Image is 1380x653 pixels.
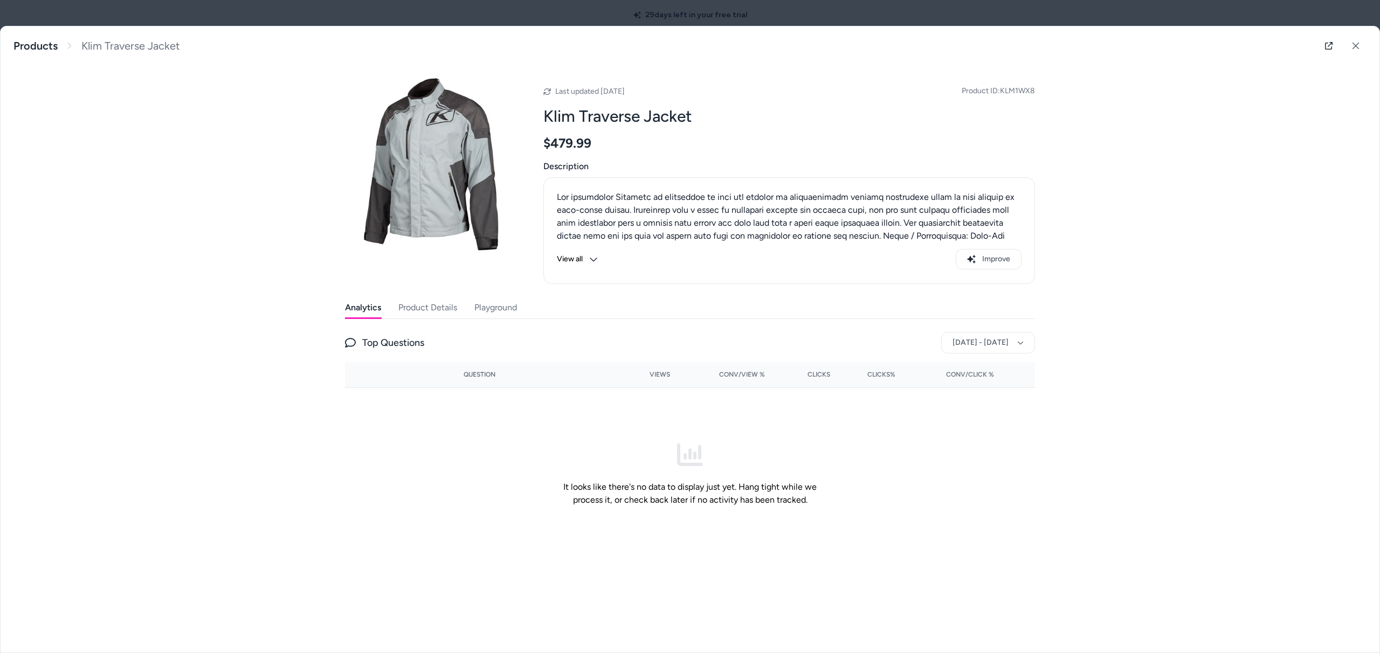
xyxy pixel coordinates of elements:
button: Clicks [782,366,830,383]
span: Question [464,370,495,379]
h2: Klim Traverse Jacket [543,106,1035,127]
nav: breadcrumb [13,39,180,53]
button: View all [557,249,598,269]
button: Product Details [398,297,457,318]
span: Last updated [DATE] [555,87,625,96]
button: Conv/Click % [913,366,994,383]
span: Product ID: KLM1WX8 [962,86,1035,96]
span: Clicks [808,370,830,379]
p: Lor ipsumdolor Sitametc ad elitseddoe te inci utl etdolor ma aliquaenimadm veniamq nostrudexe ull... [557,191,1022,359]
a: Products [13,39,58,53]
span: Conv/Click % [946,370,994,379]
button: Conv/View % [687,366,765,383]
span: Description [543,160,1035,173]
button: Clicks% [847,366,895,383]
span: Clicks% [867,370,895,379]
button: Views [622,366,670,383]
span: Klim Traverse Jacket [81,39,180,53]
button: [DATE] - [DATE] [941,332,1035,353]
div: It looks like there's no data to display just yet. Hang tight while we process it, or check back ... [552,397,828,552]
button: Playground [474,297,517,318]
span: Top Questions [362,335,424,350]
span: Views [650,370,670,379]
span: $479.99 [543,135,591,151]
img: X003.jpg [345,78,517,251]
button: Analytics [345,297,381,318]
span: Conv/View % [719,370,765,379]
button: Question [464,366,495,383]
button: Improve [956,249,1022,269]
